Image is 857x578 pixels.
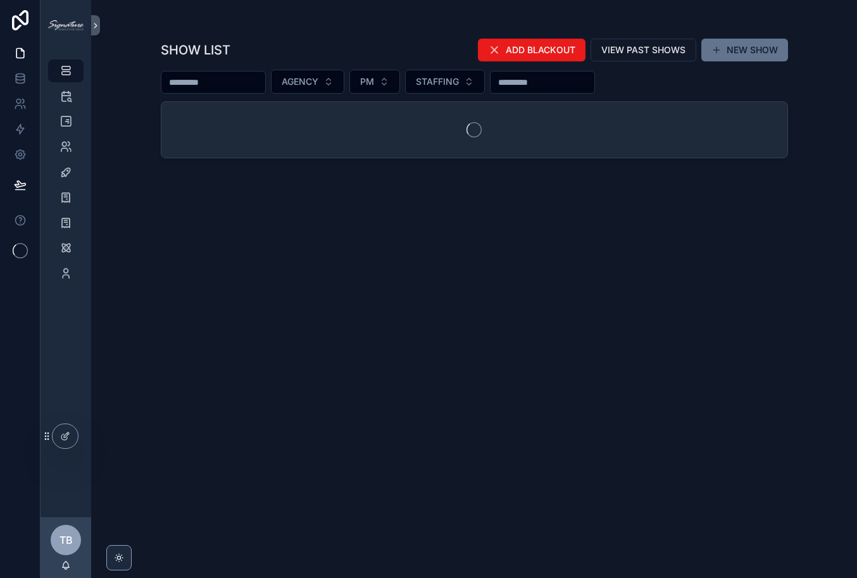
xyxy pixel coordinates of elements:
[59,532,73,548] span: TB
[349,70,400,94] button: Select Button
[48,20,84,30] img: App logo
[360,75,374,88] span: PM
[591,39,696,61] button: VIEW PAST SHOWS
[701,39,788,61] button: NEW SHOW
[41,51,91,301] div: scrollable content
[416,75,459,88] span: STAFFING
[478,39,585,61] button: ADD BLACKOUT
[161,41,230,59] h1: SHOW LIST
[271,70,344,94] button: Select Button
[405,70,485,94] button: Select Button
[282,75,318,88] span: AGENCY
[506,44,575,56] span: ADD BLACKOUT
[601,44,685,56] span: VIEW PAST SHOWS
